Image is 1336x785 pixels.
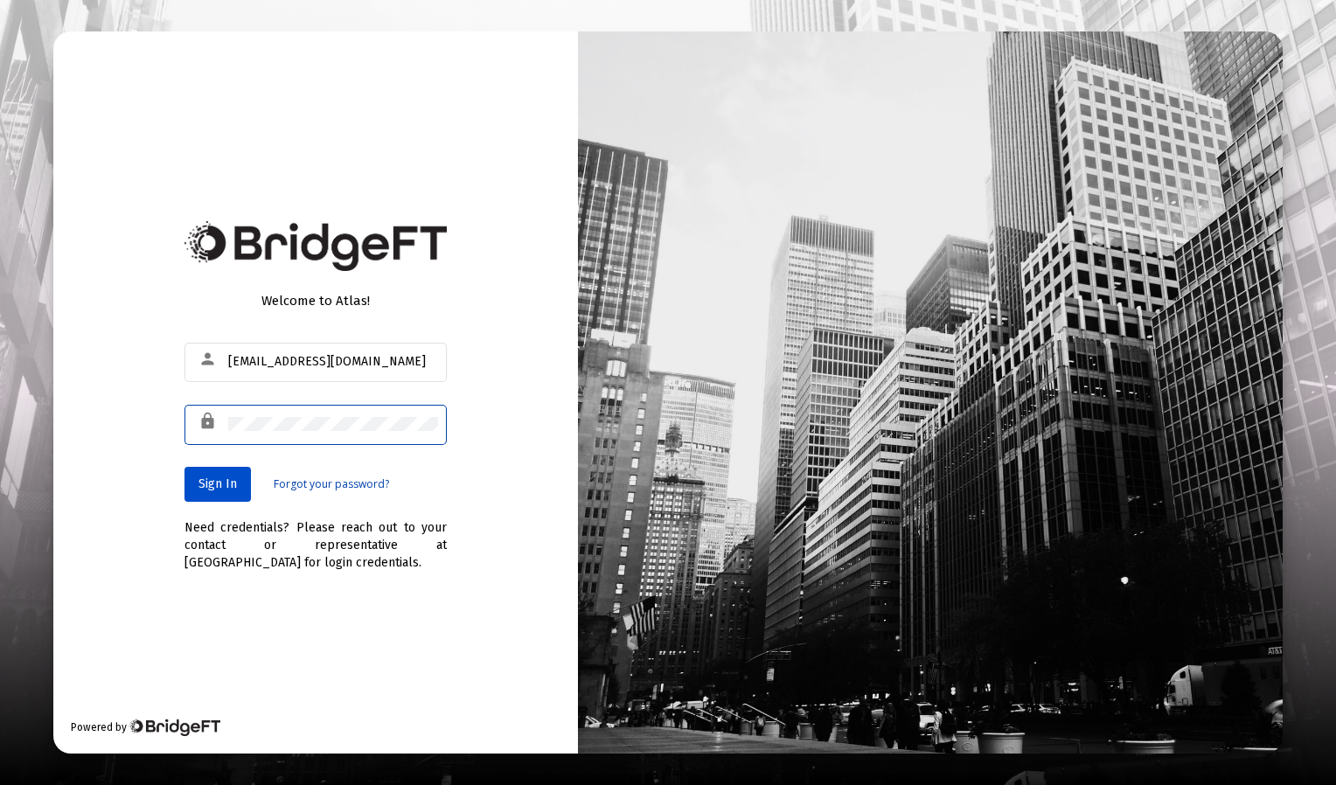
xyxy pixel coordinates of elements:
div: Powered by [71,719,220,736]
input: Email or Username [228,355,438,369]
div: Welcome to Atlas! [184,292,447,309]
img: Bridge Financial Technology Logo [184,221,447,271]
button: Sign In [184,467,251,502]
span: Sign In [198,476,237,491]
a: Forgot your password? [274,476,389,493]
img: Bridge Financial Technology Logo [129,719,220,736]
mat-icon: lock [198,411,219,432]
mat-icon: person [198,349,219,370]
div: Need credentials? Please reach out to your contact or representative at [GEOGRAPHIC_DATA] for log... [184,502,447,572]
